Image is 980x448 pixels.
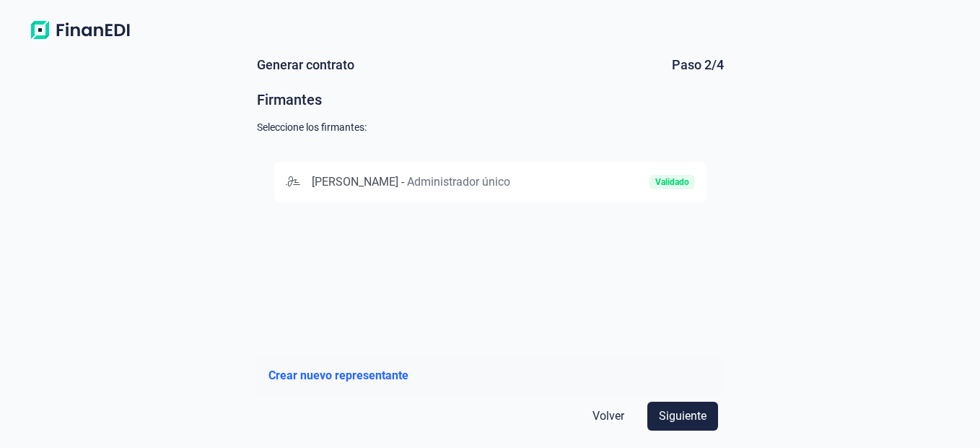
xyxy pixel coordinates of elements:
[312,175,398,189] span: [PERSON_NAME]
[401,175,404,189] span: -
[592,408,624,425] span: Volver
[647,402,718,431] button: Siguiente
[581,402,636,431] button: Volver
[257,121,724,133] div: Seleccione los firmantes:
[659,408,706,425] span: Siguiente
[23,17,137,43] img: Logo de aplicación
[257,90,724,110] div: Firmantes
[274,162,706,202] div: [PERSON_NAME]-Administrador únicoValidado
[407,175,510,189] span: Administrador único
[655,178,689,186] div: Validado
[268,367,408,384] button: Crear nuevo representante
[672,58,724,72] div: Paso 2/4
[257,58,354,72] div: Generar contrato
